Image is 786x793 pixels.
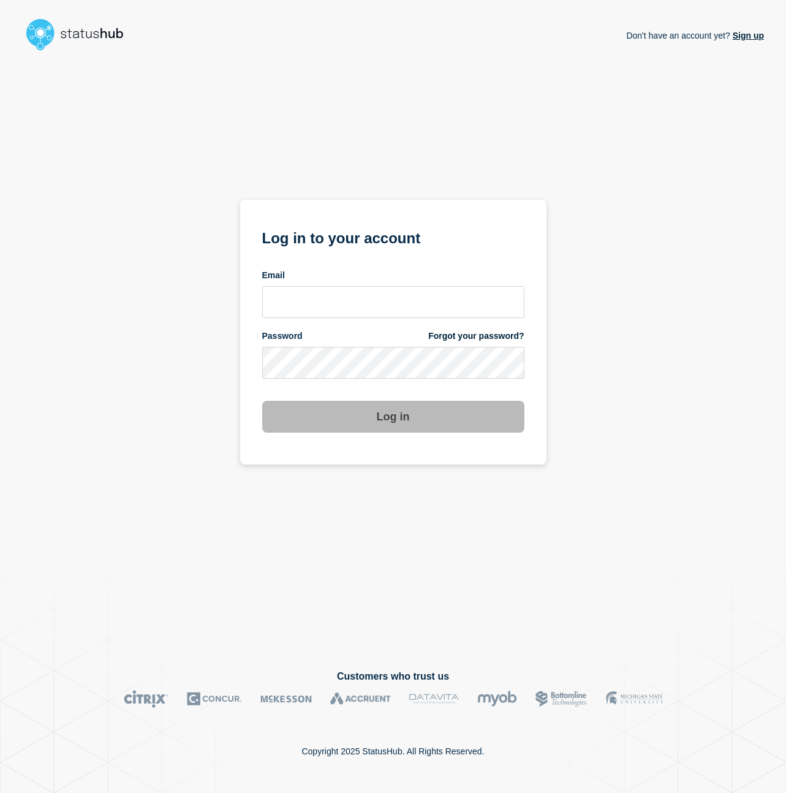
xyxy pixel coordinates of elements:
img: StatusHub logo [22,15,138,54]
a: Sign up [730,31,764,40]
h1: Log in to your account [262,226,524,248]
img: Bottomline logo [535,690,588,708]
input: email input [262,286,524,318]
button: Log in [262,401,524,433]
img: McKesson logo [260,690,312,708]
input: password input [262,347,524,379]
img: Accruent logo [330,690,391,708]
img: myob logo [477,690,517,708]
span: Password [262,330,303,342]
h2: Customers who trust us [22,671,764,682]
p: Don't have an account yet? [626,21,764,50]
img: MSU logo [606,690,663,708]
img: DataVita logo [409,690,459,708]
span: Email [262,270,285,281]
p: Copyright 2025 StatusHub. All Rights Reserved. [301,746,484,756]
a: Forgot your password? [428,330,524,342]
img: Concur logo [187,690,242,708]
img: Citrix logo [124,690,168,708]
